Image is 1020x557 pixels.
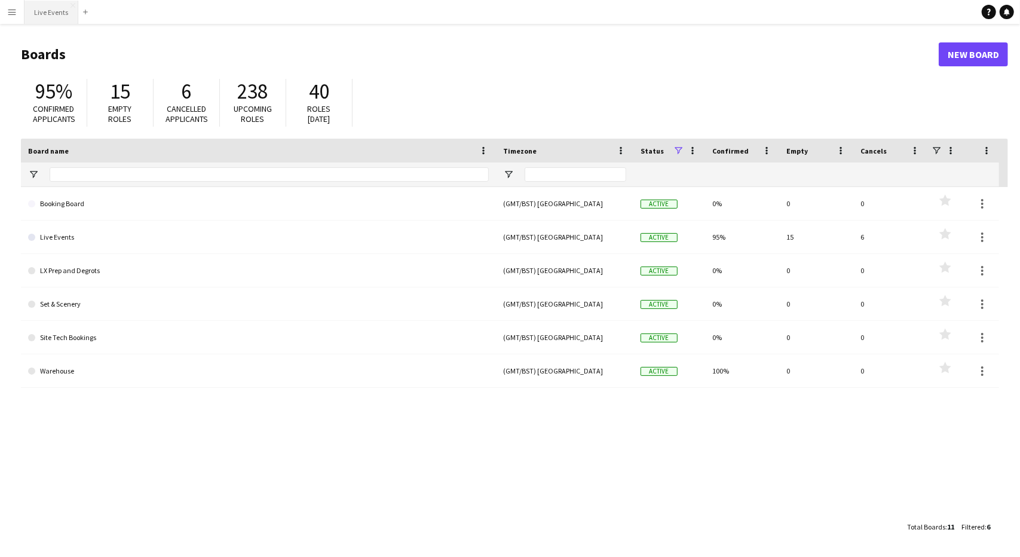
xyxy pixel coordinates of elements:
[496,187,633,220] div: (GMT/BST) [GEOGRAPHIC_DATA]
[182,78,192,105] span: 6
[641,146,664,155] span: Status
[28,354,489,388] a: Warehouse
[641,333,678,342] span: Active
[166,103,208,124] span: Cancelled applicants
[705,254,779,287] div: 0%
[705,354,779,387] div: 100%
[110,78,130,105] span: 15
[779,221,853,253] div: 15
[496,287,633,320] div: (GMT/BST) [GEOGRAPHIC_DATA]
[28,146,69,155] span: Board name
[28,321,489,354] a: Site Tech Bookings
[705,287,779,320] div: 0%
[35,78,72,105] span: 95%
[705,221,779,253] div: 95%
[50,167,489,182] input: Board name Filter Input
[238,78,268,105] span: 238
[987,522,990,531] span: 6
[779,354,853,387] div: 0
[939,42,1008,66] a: New Board
[705,321,779,354] div: 0%
[109,103,132,124] span: Empty roles
[525,167,626,182] input: Timezone Filter Input
[496,321,633,354] div: (GMT/BST) [GEOGRAPHIC_DATA]
[308,103,331,124] span: Roles [DATE]
[641,367,678,376] span: Active
[641,233,678,242] span: Active
[496,354,633,387] div: (GMT/BST) [GEOGRAPHIC_DATA]
[33,103,75,124] span: Confirmed applicants
[786,146,808,155] span: Empty
[503,146,537,155] span: Timezone
[28,287,489,321] a: Set & Scenery
[907,515,954,538] div: :
[779,287,853,320] div: 0
[28,169,39,180] button: Open Filter Menu
[779,254,853,287] div: 0
[503,169,514,180] button: Open Filter Menu
[705,187,779,220] div: 0%
[641,200,678,209] span: Active
[779,321,853,354] div: 0
[28,254,489,287] a: LX Prep and Degrots
[641,267,678,276] span: Active
[961,522,985,531] span: Filtered
[641,300,678,309] span: Active
[853,254,927,287] div: 0
[28,221,489,254] a: Live Events
[947,522,954,531] span: 11
[496,254,633,287] div: (GMT/BST) [GEOGRAPHIC_DATA]
[779,187,853,220] div: 0
[853,354,927,387] div: 0
[907,522,945,531] span: Total Boards
[853,321,927,354] div: 0
[24,1,78,24] button: Live Events
[496,221,633,253] div: (GMT/BST) [GEOGRAPHIC_DATA]
[21,45,939,63] h1: Boards
[28,187,489,221] a: Booking Board
[234,103,272,124] span: Upcoming roles
[860,146,887,155] span: Cancels
[961,515,990,538] div: :
[309,78,329,105] span: 40
[853,221,927,253] div: 6
[853,287,927,320] div: 0
[853,187,927,220] div: 0
[712,146,749,155] span: Confirmed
